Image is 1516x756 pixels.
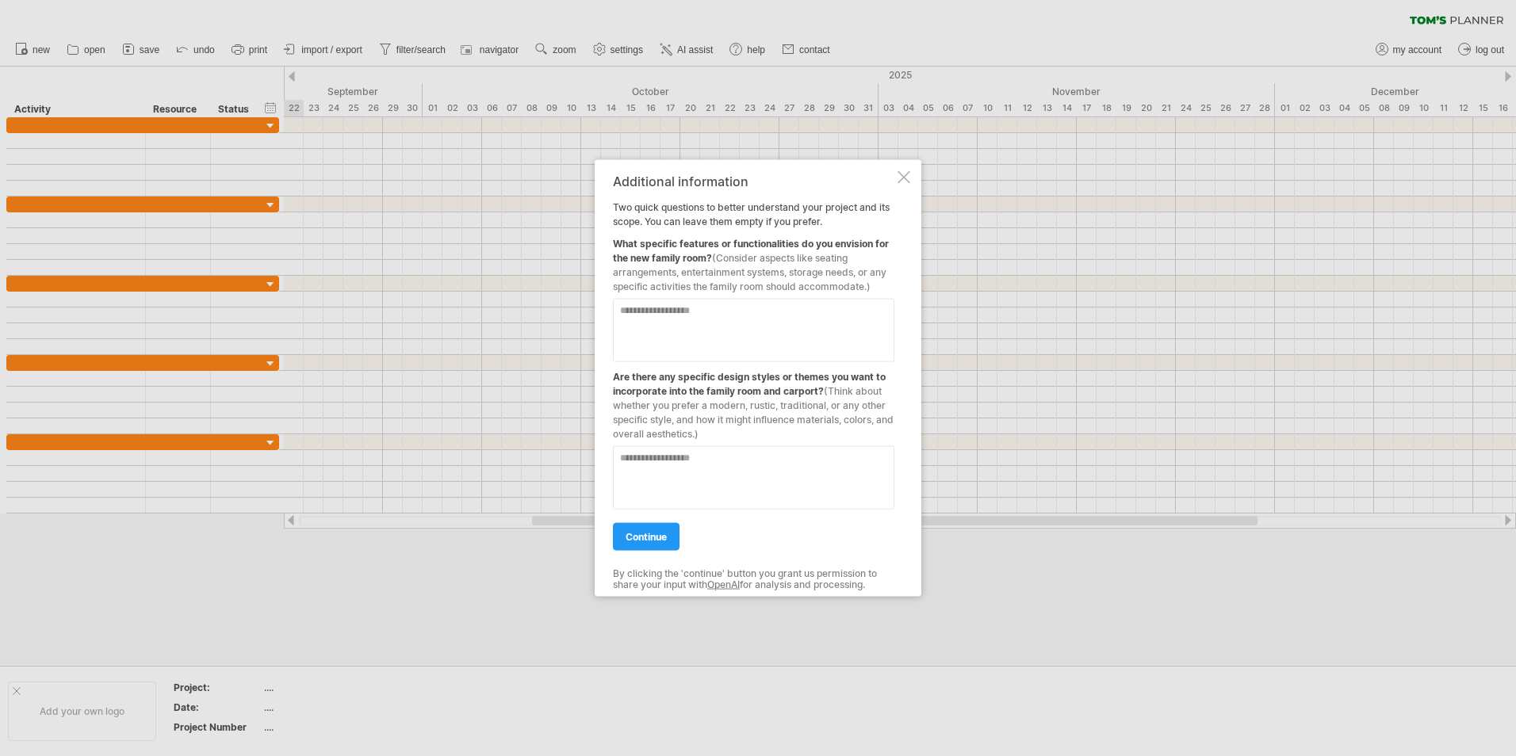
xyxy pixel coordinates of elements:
[613,362,894,441] div: Are there any specific design styles or themes you want to incorporate into the family room and c...
[707,578,740,590] a: OpenAI
[613,523,680,551] a: continue
[613,174,894,582] div: Two quick questions to better understand your project and its scope. You can leave them empty if ...
[613,252,886,292] span: (Consider aspects like seating arrangements, entertainment systems, storage needs, or any specifi...
[613,174,894,189] div: Additional information
[613,229,894,294] div: What specific features or functionalities do you envision for the new family room?
[613,568,894,591] div: By clicking the 'continue' button you grant us permission to share your input with for analysis a...
[626,531,667,543] span: continue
